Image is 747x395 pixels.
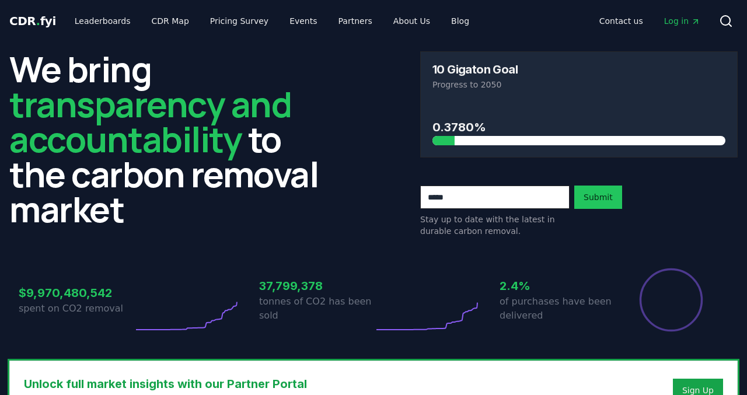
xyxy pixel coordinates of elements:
a: CDR.fyi [9,13,56,29]
a: Log in [655,11,710,32]
span: CDR fyi [9,14,56,28]
p: spent on CO2 removal [19,302,133,316]
a: Partners [329,11,382,32]
a: CDR Map [142,11,198,32]
div: Percentage of sales delivered [638,267,704,333]
span: transparency and accountability [9,80,291,163]
p: tonnes of CO2 has been sold [259,295,373,323]
p: of purchases have been delivered [500,295,614,323]
button: Submit [574,186,622,209]
h2: We bring to the carbon removal market [9,51,327,226]
a: Events [280,11,326,32]
p: Progress to 2050 [432,79,725,90]
h3: Unlock full market insights with our Partner Portal [24,375,532,393]
a: About Us [384,11,439,32]
span: . [36,14,40,28]
h3: 2.4% [500,277,614,295]
a: Pricing Survey [201,11,278,32]
h3: $9,970,480,542 [19,284,133,302]
nav: Main [590,11,710,32]
span: Log in [664,15,700,27]
a: Contact us [590,11,652,32]
nav: Main [65,11,479,32]
h3: 0.3780% [432,118,725,136]
h3: 37,799,378 [259,277,373,295]
a: Leaderboards [65,11,140,32]
a: Blog [442,11,479,32]
p: Stay up to date with the latest in durable carbon removal. [420,214,570,237]
h3: 10 Gigaton Goal [432,64,518,75]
